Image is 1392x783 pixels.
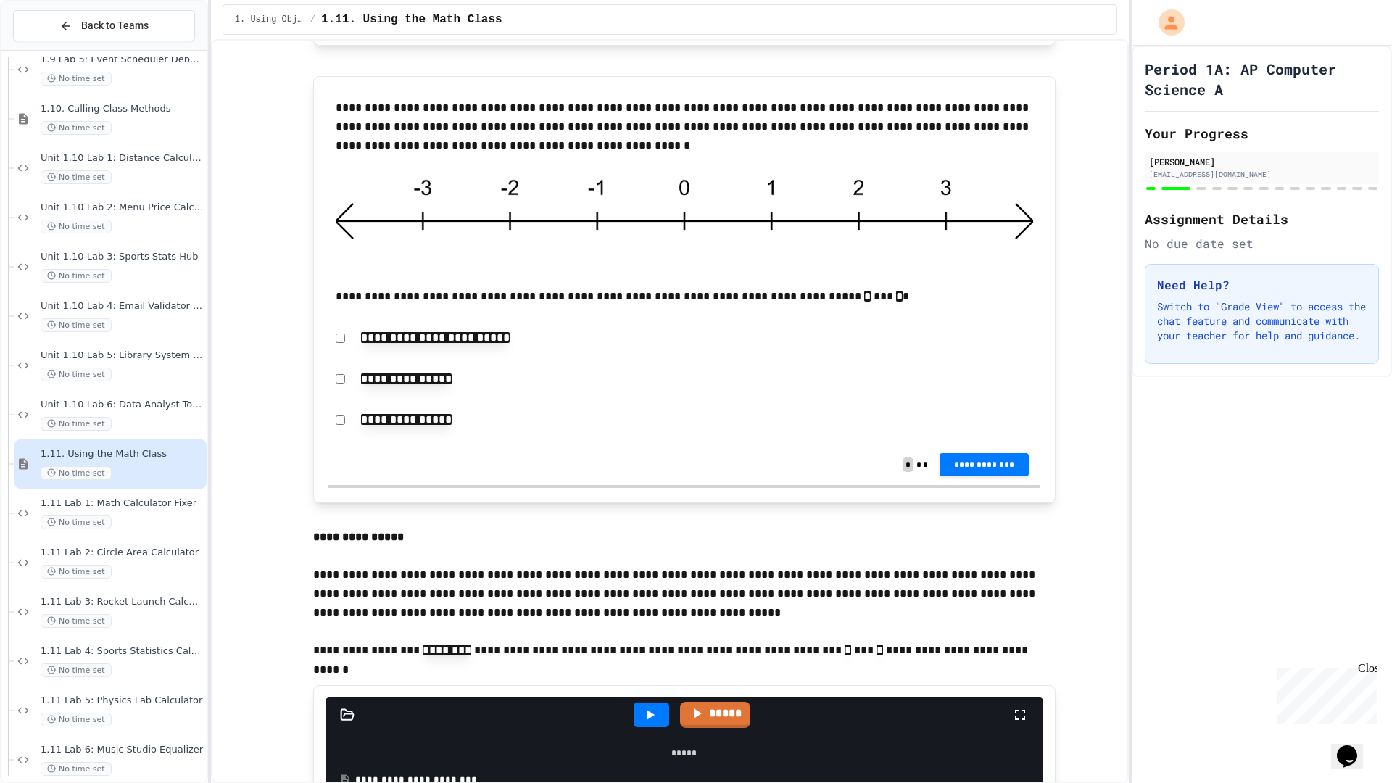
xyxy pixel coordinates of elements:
[1149,155,1375,168] div: [PERSON_NAME]
[321,11,502,28] span: 1.11. Using the Math Class
[235,14,304,25] span: 1. Using Objects and Methods
[41,349,204,362] span: Unit 1.10 Lab 5: Library System Debugger
[1145,59,1379,99] h1: Period 1A: AP Computer Science A
[41,515,112,529] span: No time set
[41,170,112,184] span: No time set
[41,269,112,283] span: No time set
[41,713,112,726] span: No time set
[41,762,112,776] span: No time set
[41,103,204,115] span: 1.10. Calling Class Methods
[41,695,204,707] span: 1.11 Lab 5: Physics Lab Calculator
[41,448,204,460] span: 1.11. Using the Math Class
[41,54,204,66] span: 1.9 Lab 5: Event Scheduler Debugger
[41,202,204,214] span: Unit 1.10 Lab 2: Menu Price Calculator
[1157,299,1367,343] p: Switch to "Grade View" to access the chat feature and communicate with your teacher for help and ...
[41,318,112,332] span: No time set
[1143,6,1188,39] div: My Account
[13,10,195,41] button: Back to Teams
[41,466,112,480] span: No time set
[41,121,112,135] span: No time set
[41,220,112,233] span: No time set
[1145,235,1379,252] div: No due date set
[41,547,204,559] span: 1.11 Lab 2: Circle Area Calculator
[41,300,204,312] span: Unit 1.10 Lab 4: Email Validator Helper
[41,399,204,411] span: Unit 1.10 Lab 6: Data Analyst Toolkit
[41,663,112,677] span: No time set
[1149,169,1375,180] div: [EMAIL_ADDRESS][DOMAIN_NAME]
[1157,276,1367,294] h3: Need Help?
[41,72,112,86] span: No time set
[41,596,204,608] span: 1.11 Lab 3: Rocket Launch Calculator
[41,152,204,165] span: Unit 1.10 Lab 1: Distance Calculator Fix
[41,614,112,628] span: No time set
[6,6,100,92] div: Chat with us now!Close
[1145,123,1379,144] h2: Your Progress
[41,565,112,579] span: No time set
[41,497,204,510] span: 1.11 Lab 1: Math Calculator Fixer
[81,18,149,33] span: Back to Teams
[1272,662,1377,724] iframe: chat widget
[310,14,315,25] span: /
[41,744,204,756] span: 1.11 Lab 6: Music Studio Equalizer
[1145,209,1379,229] h2: Assignment Details
[41,645,204,658] span: 1.11 Lab 4: Sports Statistics Calculator
[41,251,204,263] span: Unit 1.10 Lab 3: Sports Stats Hub
[1331,725,1377,768] iframe: chat widget
[41,368,112,381] span: No time set
[41,417,112,431] span: No time set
